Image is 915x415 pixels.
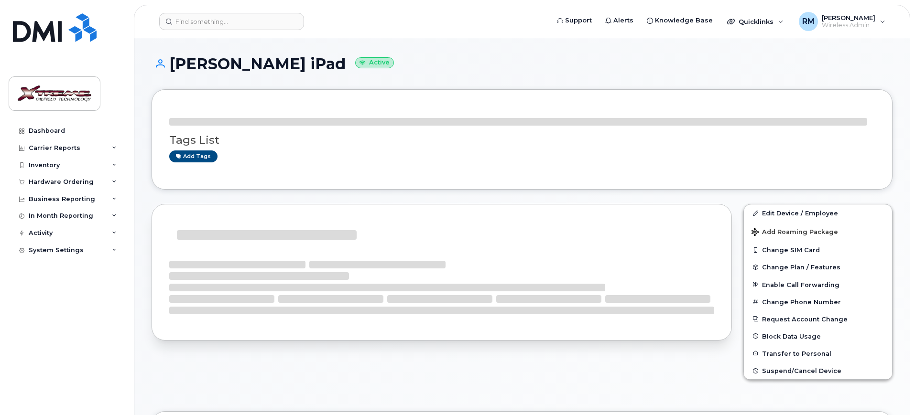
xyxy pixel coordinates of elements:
[355,57,394,68] small: Active
[744,204,892,222] a: Edit Device / Employee
[744,222,892,241] button: Add Roaming Package
[744,293,892,310] button: Change Phone Number
[744,328,892,345] button: Block Data Usage
[169,134,875,146] h3: Tags List
[169,150,218,162] a: Add tags
[744,310,892,328] button: Request Account Change
[152,55,893,72] h1: [PERSON_NAME] iPad
[762,367,841,374] span: Suspend/Cancel Device
[762,264,840,271] span: Change Plan / Features
[752,228,838,237] span: Add Roaming Package
[744,345,892,362] button: Transfer to Personal
[744,276,892,293] button: Enable Call Forwarding
[744,258,892,276] button: Change Plan / Features
[744,362,892,379] button: Suspend/Cancel Device
[762,281,839,288] span: Enable Call Forwarding
[744,241,892,258] button: Change SIM Card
